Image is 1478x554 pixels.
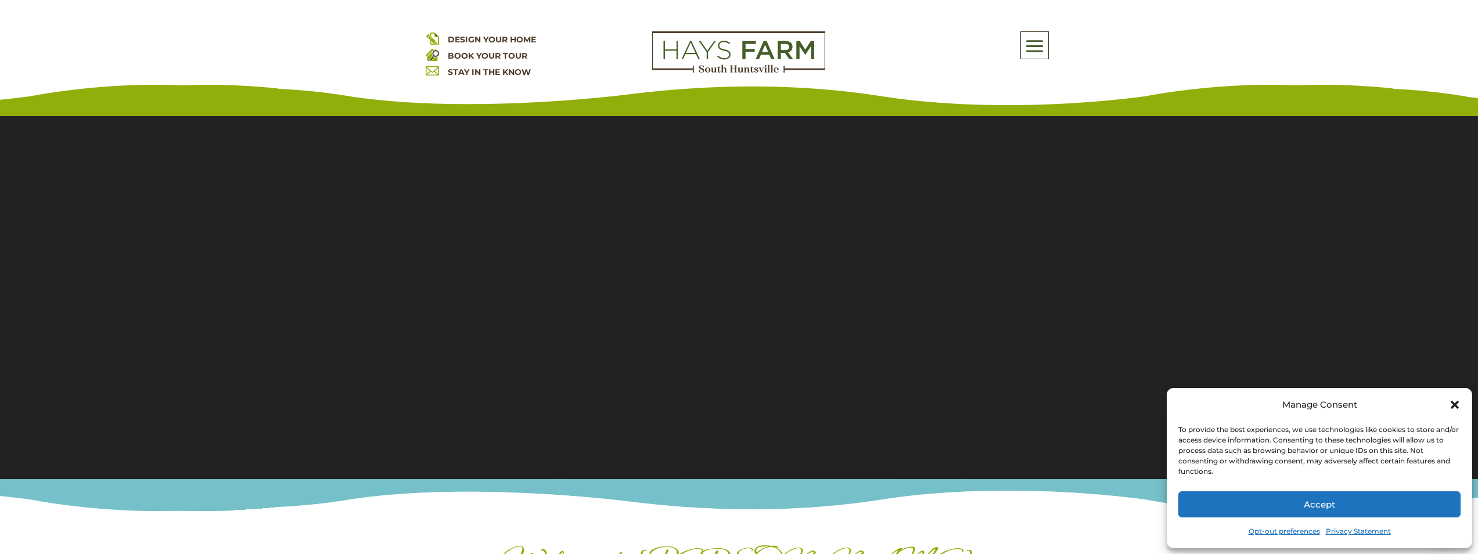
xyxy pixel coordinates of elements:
[1178,425,1459,477] div: To provide the best experiences, we use technologies like cookies to store and/or access device i...
[1178,491,1461,517] button: Accept
[1326,523,1391,539] a: Privacy Statement
[1282,397,1357,413] div: Manage Consent
[652,31,825,73] img: Logo
[652,65,825,75] a: hays farm homes huntsville development
[1249,523,1320,539] a: Opt-out preferences
[448,51,527,61] a: BOOK YOUR TOUR
[1449,399,1461,411] div: Close dialog
[448,67,531,77] a: STAY IN THE KNOW
[426,48,439,61] img: book your home tour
